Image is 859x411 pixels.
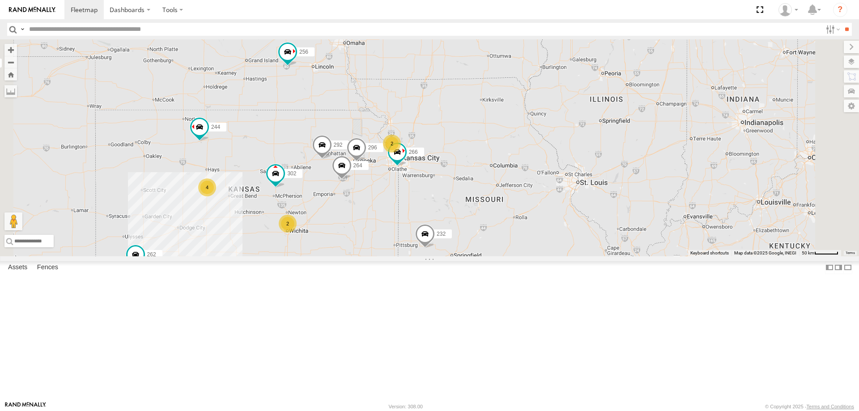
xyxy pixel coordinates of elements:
[437,231,446,237] span: 232
[19,23,26,36] label: Search Query
[211,124,220,130] span: 244
[846,251,855,255] a: Terms (opens in new tab)
[409,149,418,155] span: 266
[353,162,362,168] span: 264
[775,3,801,17] div: Steve Basgall
[690,250,729,256] button: Keyboard shortcuts
[4,212,22,230] button: Drag Pegman onto the map to open Street View
[765,404,854,409] div: © Copyright 2025 -
[299,49,308,55] span: 256
[9,7,55,13] img: rand-logo.svg
[843,261,852,274] label: Hide Summary Table
[799,250,841,256] button: Map Scale: 50 km per 50 pixels
[279,215,297,233] div: 2
[389,404,423,409] div: Version: 308.00
[802,250,814,255] span: 50 km
[825,261,834,274] label: Dock Summary Table to the Left
[4,261,32,274] label: Assets
[4,85,17,97] label: Measure
[368,144,377,151] span: 296
[147,251,156,257] span: 262
[4,68,17,81] button: Zoom Home
[4,44,17,56] button: Zoom in
[834,261,843,274] label: Dock Summary Table to the Right
[5,402,46,411] a: Visit our Website
[33,261,63,274] label: Fences
[287,170,296,177] span: 302
[334,142,343,148] span: 292
[833,3,847,17] i: ?
[807,404,854,409] a: Terms and Conditions
[4,56,17,68] button: Zoom out
[734,250,796,255] span: Map data ©2025 Google, INEGI
[198,178,216,196] div: 4
[383,135,401,153] div: 2
[822,23,842,36] label: Search Filter Options
[844,100,859,112] label: Map Settings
